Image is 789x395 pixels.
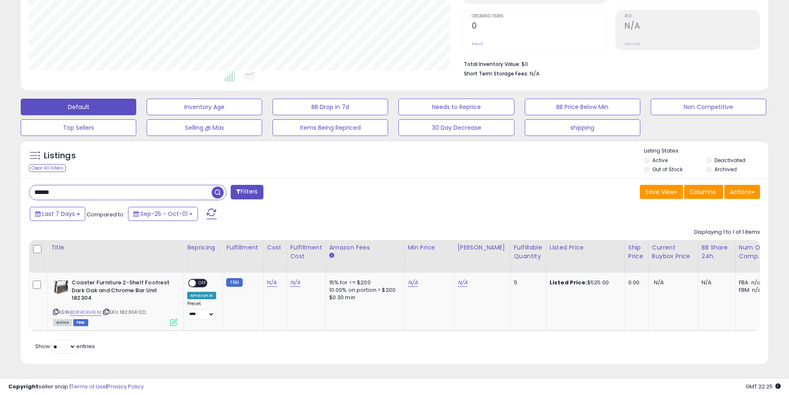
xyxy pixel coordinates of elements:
b: Listed Price: [550,279,587,286]
a: N/A [458,279,468,287]
span: | SKU: 182304-CO [102,309,146,315]
span: FBM [73,319,88,326]
button: Needs to Reprice [398,99,514,115]
button: Save View [640,185,683,199]
span: ROI [625,14,760,19]
span: Compared to: [87,211,125,218]
a: N/A [290,279,300,287]
div: FBA: n/a [739,279,766,286]
button: Filters [231,185,263,199]
h5: Listings [44,150,76,162]
label: Deactivated [714,157,746,164]
div: Ship Price [628,243,645,261]
span: Sep-25 - Oct-01 [140,210,188,218]
small: Amazon Fees. [329,252,334,259]
div: Num of Comp. [739,243,769,261]
div: Amazon Fees [329,243,401,252]
span: N/A [654,279,664,286]
a: B08HCKHXLM [70,309,101,316]
span: Last 7 Days [42,210,75,218]
div: 0.00 [628,279,642,286]
button: Selling @ Max [147,119,262,136]
div: Amazon AI [187,292,216,299]
small: Prev: N/A [625,41,641,46]
label: Archived [714,166,737,173]
div: ASIN: [53,279,177,325]
div: Listed Price [550,243,621,252]
a: Privacy Policy [107,383,144,390]
button: BB Price Below Min [525,99,640,115]
div: Title [51,243,180,252]
span: N/A [530,70,540,78]
div: Preset: [187,301,216,320]
div: Fulfillment [226,243,260,252]
button: BB Drop in 7d [273,99,388,115]
div: Clear All Filters [29,164,66,172]
div: Repricing [187,243,219,252]
button: 30 Day Decrease [398,119,514,136]
div: Min Price [408,243,451,252]
button: Actions [724,185,760,199]
span: Show: entries [35,342,95,350]
label: Out of Stock [652,166,683,173]
button: Items Being Repriced [273,119,388,136]
div: [PERSON_NAME] [458,243,507,252]
span: Ordered Items [472,14,607,19]
li: $0 [464,58,754,68]
button: Non Competitive [651,99,766,115]
div: Fulfillment Cost [290,243,322,261]
div: $0.30 min [329,294,398,301]
h2: 0 [472,21,607,32]
h2: N/A [625,21,760,32]
div: Displaying 1 to 1 of 1 items [694,228,760,236]
button: shipping [525,119,640,136]
b: Short Term Storage Fees: [464,70,528,77]
span: 2025-10-9 22:25 GMT [746,383,781,390]
label: Active [652,157,668,164]
img: 41K+bkqGyoL._SL40_.jpg [53,279,70,296]
div: Fulfillable Quantity [514,243,543,261]
b: Coaster Furniture 2-Shelf Footrest Dark Oak and Chrome Bar Unit 182304 [72,279,172,304]
small: FBM [226,278,242,287]
button: Top Sellers [21,119,136,136]
button: Default [21,99,136,115]
span: OFF [196,280,209,287]
div: 15% for <= $200 [329,279,398,286]
div: FBM: n/a [739,286,766,294]
a: N/A [267,279,277,287]
div: N/A [702,279,729,286]
a: N/A [408,279,418,287]
div: $525.00 [550,279,618,286]
a: Terms of Use [71,383,106,390]
span: Columns [690,188,716,196]
div: BB Share 24h. [702,243,732,261]
div: Cost [267,243,283,252]
p: Listing States: [644,147,768,155]
span: All listings currently available for purchase on Amazon [53,319,72,326]
button: Sep-25 - Oct-01 [128,207,198,221]
button: Last 7 Days [30,207,85,221]
small: Prev: 0 [472,41,483,46]
button: Columns [684,185,723,199]
div: 5 [514,279,540,286]
strong: Copyright [8,383,39,390]
button: Inventory Age [147,99,262,115]
div: seller snap | | [8,383,144,391]
div: 10.00% on portion > $200 [329,286,398,294]
div: Current Buybox Price [652,243,695,261]
b: Total Inventory Value: [464,61,520,68]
